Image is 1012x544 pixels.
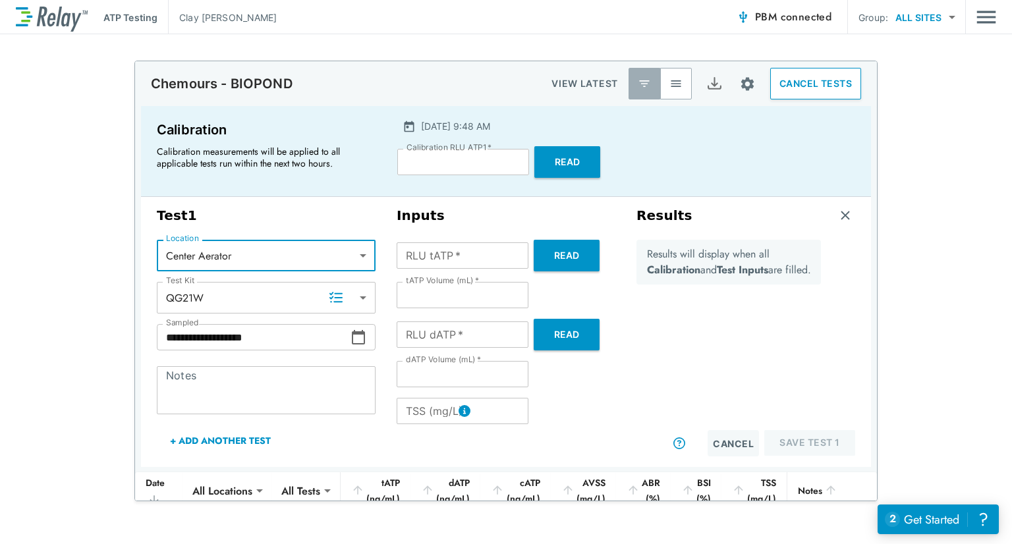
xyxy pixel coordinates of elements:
[491,475,540,506] div: cATP (ng/mL)
[730,67,765,101] button: Site setup
[698,68,730,99] button: Export
[647,262,700,277] b: Calibration
[770,68,861,99] button: CANCEL TESTS
[166,234,199,243] label: Location
[534,146,600,178] button: Read
[157,285,376,311] div: QG21W
[781,9,832,24] span: connected
[681,475,711,506] div: BSI (%)
[739,76,756,92] img: Settings Icon
[151,76,293,92] p: Chemours - BIOPOND
[397,207,615,224] h3: Inputs
[551,76,618,92] p: VIEW LATEST
[534,319,600,350] button: Read
[669,77,683,90] img: View All
[351,475,400,506] div: tATP (ng/mL)
[157,324,351,350] input: Choose date, selected date is Sep 9, 2025
[179,11,277,24] p: Clay [PERSON_NAME]
[717,262,768,277] b: Test Inputs
[157,146,368,169] p: Calibration measurements will be applied to all applicable tests run within the next two hours.
[636,207,692,224] h3: Results
[976,5,996,30] button: Main menu
[976,5,996,30] img: Drawer Icon
[561,475,605,506] div: AVSS (mg/L)
[16,3,88,32] img: LuminUltra Relay
[627,475,660,506] div: ABR (%)
[406,355,481,364] label: dATP Volume (mL)
[839,209,852,222] img: Remove
[534,240,600,271] button: Read
[103,11,157,24] p: ATP Testing
[403,120,416,133] img: Calender Icon
[272,477,329,504] div: All Tests
[708,430,759,456] button: Cancel
[157,119,374,140] p: Calibration
[406,276,479,285] label: tATP Volume (mL)
[166,276,195,285] label: Test Kit
[183,477,262,504] div: All Locations
[407,143,492,152] label: Calibration RLU ATP1
[157,242,376,269] div: Center Aerator
[798,483,837,499] div: Notes
[878,504,999,534] iframe: Resource center
[755,8,831,26] span: PBM
[858,11,888,24] p: Group:
[732,475,776,506] div: TSS (mg/L)
[737,11,750,24] img: Connected Icon
[731,4,837,30] button: PBM connected
[421,119,490,133] p: [DATE] 9:48 AM
[166,318,199,327] label: Sampled
[157,207,376,224] h3: Test 1
[421,475,470,506] div: dATP (ng/mL)
[638,77,651,90] img: Latest
[706,76,723,92] img: Export Icon
[157,425,284,456] button: + Add Another Test
[647,246,811,278] p: Results will display when all and are filled.
[135,472,183,510] th: Date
